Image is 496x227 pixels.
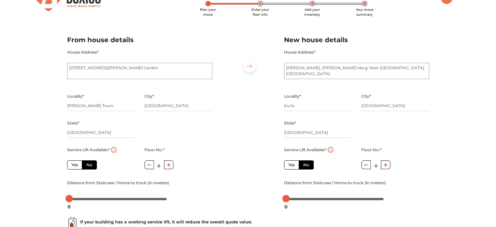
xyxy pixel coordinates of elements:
[299,160,314,170] label: No
[356,8,373,17] span: Your move summary
[67,48,98,57] label: House Address
[144,92,154,101] label: City
[82,160,97,170] label: No
[251,8,269,17] span: Enter your floor info
[284,146,326,154] label: Service Lift Available?
[67,35,212,45] h2: From house details
[361,146,381,154] label: Floor No.
[361,92,371,101] label: City
[67,119,79,127] label: State
[284,179,386,187] label: Distance from Staircase / Home to truck (in meters)
[65,201,73,212] div: 0
[67,160,82,170] label: Yes
[284,92,301,101] label: Locality
[67,179,169,187] label: Distance from Staircase / Home to truck (in meters)
[284,119,296,127] label: State
[282,201,290,212] div: 0
[67,92,84,101] label: Locality
[200,8,216,17] span: Plan your move
[67,146,110,154] label: Service Lift Available?
[284,63,429,79] textarea: [PERSON_NAME], [PERSON_NAME] Marg, Near [GEOGRAPHIC_DATA], [GEOGRAPHIC_DATA]
[67,63,212,79] textarea: [STREET_ADDRESS][PERSON_NAME] Garden
[304,8,320,17] span: Add your inventory
[284,48,315,57] label: House Address
[284,35,429,45] h2: New house details
[144,146,164,154] label: Floor No.
[284,160,299,170] label: Yes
